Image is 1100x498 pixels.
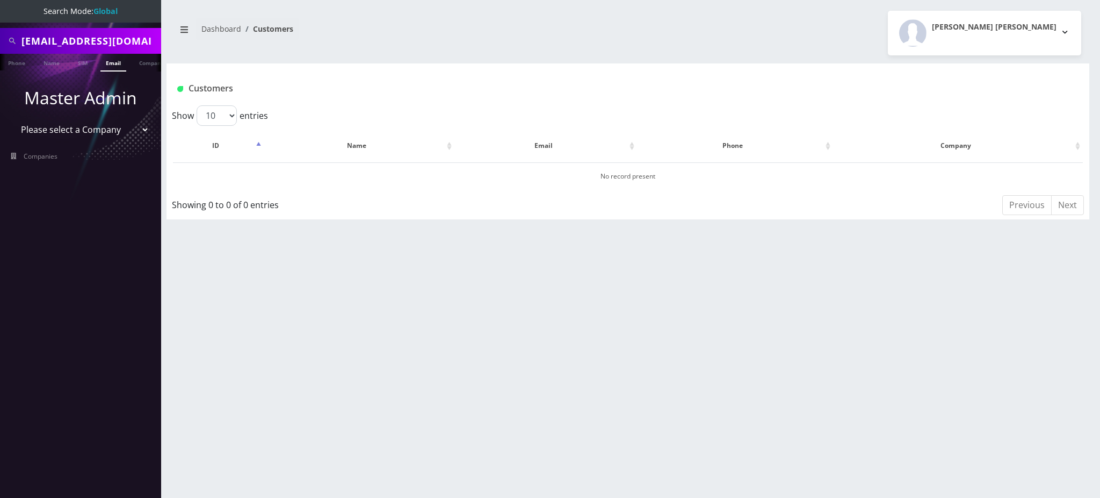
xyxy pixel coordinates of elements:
div: Showing 0 to 0 of 0 entries [172,194,544,211]
nav: breadcrumb [175,18,620,48]
h1: Customers [177,83,925,94]
strong: Global [93,6,118,16]
a: Phone [3,54,31,70]
a: SIM [73,54,93,70]
th: ID: activate to sort column descending [173,130,264,161]
label: Show entries [172,105,268,126]
td: No record present [173,162,1083,190]
span: Companies [24,152,57,161]
select: Showentries [197,105,237,126]
a: Next [1051,195,1084,215]
th: Phone: activate to sort column ascending [638,130,833,161]
a: Previous [1002,195,1052,215]
a: Email [100,54,126,72]
th: Name: activate to sort column ascending [265,130,454,161]
span: Search Mode: [44,6,118,16]
h2: [PERSON_NAME] [PERSON_NAME] [932,23,1056,32]
a: Company [134,54,170,70]
button: [PERSON_NAME] [PERSON_NAME] [888,11,1081,55]
a: Dashboard [201,24,241,34]
th: Email: activate to sort column ascending [455,130,637,161]
li: Customers [241,23,293,34]
a: Name [38,54,65,70]
th: Company: activate to sort column ascending [834,130,1083,161]
input: Search All Companies [21,31,158,51]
